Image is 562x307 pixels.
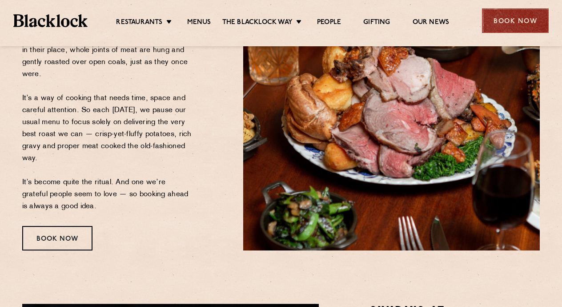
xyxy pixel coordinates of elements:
[413,18,450,28] a: Our News
[363,18,390,28] a: Gifting
[22,226,92,250] div: Book Now
[187,18,211,28] a: Menus
[317,18,341,28] a: People
[116,18,162,28] a: Restaurants
[222,18,293,28] a: The Blacklock Way
[482,8,549,33] div: Book Now
[13,14,88,27] img: BL_Textured_Logo-footer-cropped.svg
